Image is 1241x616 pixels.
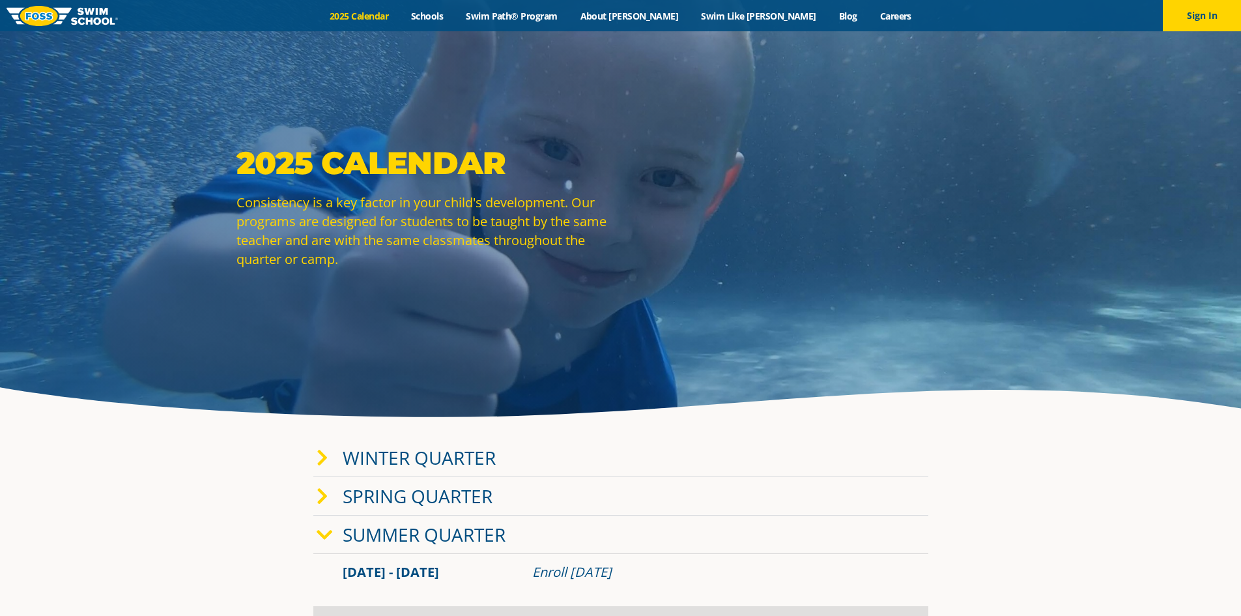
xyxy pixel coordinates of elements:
a: 2025 Calendar [319,10,400,22]
a: Spring Quarter [343,484,492,508]
p: Consistency is a key factor in your child's development. Our programs are designed for students t... [236,193,614,269]
a: Swim Like [PERSON_NAME] [690,10,828,22]
a: Summer Quarter [343,522,506,547]
a: Swim Path® Program [455,10,569,22]
a: Winter Quarter [343,445,496,470]
a: Blog [827,10,868,22]
div: Enroll [DATE] [532,563,899,581]
a: Schools [400,10,455,22]
strong: 2025 Calendar [236,144,506,182]
a: About [PERSON_NAME] [569,10,690,22]
img: FOSS Swim School Logo [7,6,118,26]
span: [DATE] - [DATE] [343,563,439,581]
a: Careers [868,10,922,22]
